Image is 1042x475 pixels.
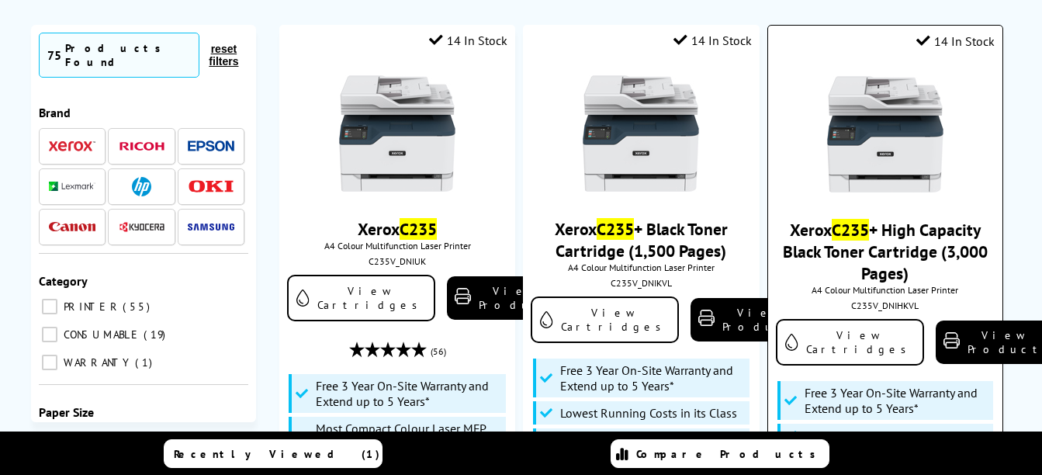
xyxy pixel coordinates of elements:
img: Epson [188,140,234,152]
div: 14 In Stock [673,33,752,48]
a: XeroxC235+ High Capacity Black Toner Cartridge (3,000 Pages) [783,219,988,284]
img: HP [132,177,151,196]
a: XeroxC235+ Black Toner Cartridge (1,500 Pages) [555,218,728,262]
span: Lowest Running Costs in its Class [805,428,981,443]
input: CONSUMABLE 19 [42,327,57,342]
img: Xerox-C235-Front-Main-Small.jpg [827,76,943,192]
img: Lexmark [49,182,95,191]
img: Ricoh [119,142,165,151]
span: Most Compact Colour Laser MFP Available [316,421,501,452]
mark: C235 [400,218,437,240]
span: WARRANTY [60,355,133,369]
div: Products Found [65,41,191,69]
span: Paper Size [39,404,94,420]
span: 1 [135,355,156,369]
mark: C235 [832,219,869,241]
a: XeroxC235 [358,218,437,240]
span: A4 Colour Multifunction Laser Printer [776,284,995,296]
div: 14 In Stock [916,33,995,49]
span: A4 Colour Multifunction Laser Printer [531,262,752,273]
a: View Product [691,298,807,342]
a: Recently Viewed (1) [164,439,383,468]
span: Free 3 Year On-Site Warranty and Extend up to 5 Years* [805,385,988,416]
div: C235V_DNIUK [291,255,504,267]
span: Brand [39,105,71,120]
div: C235V_DNIHKVL [780,300,992,311]
span: (56) [431,337,446,366]
img: Samsung [188,224,234,231]
a: View Cartridges [531,296,679,343]
img: Kyocera [119,221,165,233]
span: CONSUMABLE [60,328,142,342]
span: PRINTER [60,300,121,314]
a: View Cartridges [776,319,924,366]
a: Compare Products [611,439,829,468]
span: Free 3 Year On-Site Warranty and Extend up to 5 Years* [560,362,746,394]
span: 19 [144,328,169,342]
img: Xerox [49,140,95,151]
input: PRINTER 55 [42,299,57,314]
img: Xerox-C235-Front-Main-Small.jpg [339,75,455,192]
mark: C235 [597,218,634,240]
span: Compare Products [636,447,824,461]
span: Free 3 Year On-Site Warranty and Extend up to 5 Years* [316,378,501,409]
span: A4 Colour Multifunction Laser Printer [287,240,508,251]
a: View Product [447,276,563,320]
img: Canon [49,222,95,232]
span: 55 [123,300,154,314]
span: Recently Viewed (1) [174,447,380,461]
img: Xerox-C235-Front-Main-Small.jpg [583,75,699,192]
span: 75 [47,47,61,63]
div: 14 In Stock [429,33,507,48]
input: WARRANTY 1 [42,355,57,370]
span: Category [39,273,88,289]
span: Lowest Running Costs in its Class [560,405,737,421]
img: OKI [188,180,234,193]
a: View Cartridges [287,275,435,321]
div: C235V_DNIKVL [535,277,748,289]
button: reset filters [199,42,248,68]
